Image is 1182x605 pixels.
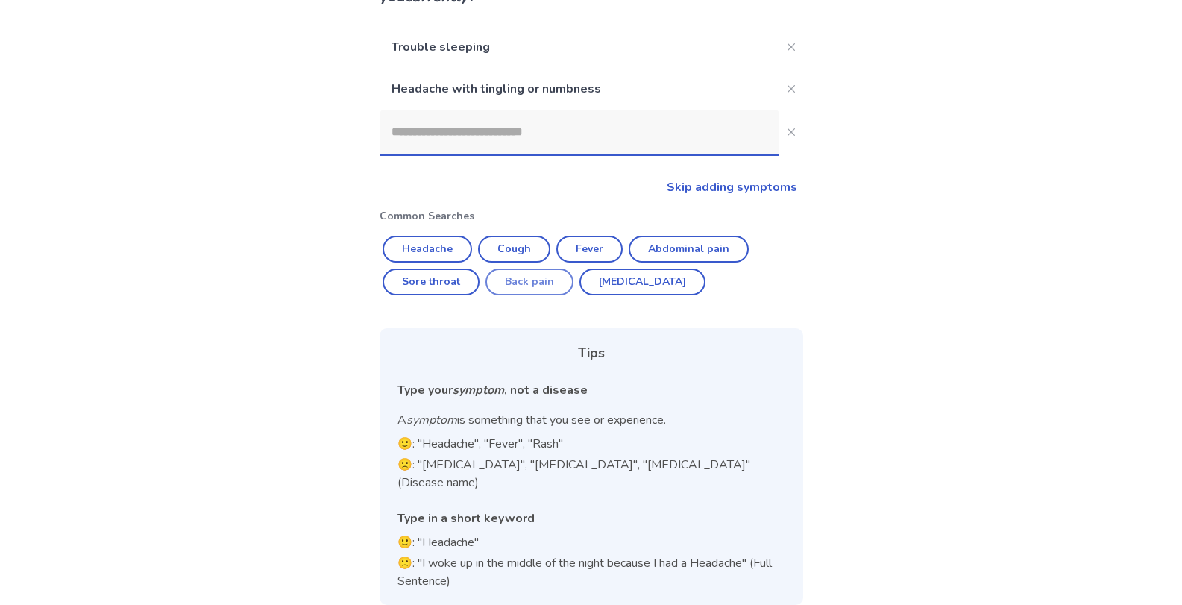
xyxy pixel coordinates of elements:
button: [MEDICAL_DATA] [579,269,705,295]
button: Fever [556,236,623,263]
button: Headache [383,236,472,263]
i: symptom [453,382,504,398]
input: Close [380,110,779,154]
button: Close [779,120,803,144]
div: Type your , not a disease [397,381,785,399]
div: Tips [397,343,785,363]
i: symptom [406,412,457,428]
button: Abdominal pain [629,236,749,263]
a: Skip adding symptoms [667,179,797,195]
p: Trouble sleeping [380,26,779,68]
p: Common Searches [380,208,803,224]
p: Headache with tingling or numbness [380,68,779,110]
button: Back pain [485,269,573,295]
p: 🙁: "I woke up in the middle of the night because I had a Headache" (Full Sentence) [397,554,785,590]
button: Close [779,77,803,101]
div: Type in a short keyword [397,510,785,527]
button: Cough [478,236,550,263]
p: A is something that you see or experience. [397,411,785,429]
p: 🙂: "Headache", "Fever", "Rash" [397,435,785,453]
button: Close [779,35,803,59]
button: Sore throat [383,269,480,295]
p: 🙂: "Headache" [397,533,785,551]
p: 🙁: "[MEDICAL_DATA]", "[MEDICAL_DATA]", "[MEDICAL_DATA]" (Disease name) [397,456,785,492]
